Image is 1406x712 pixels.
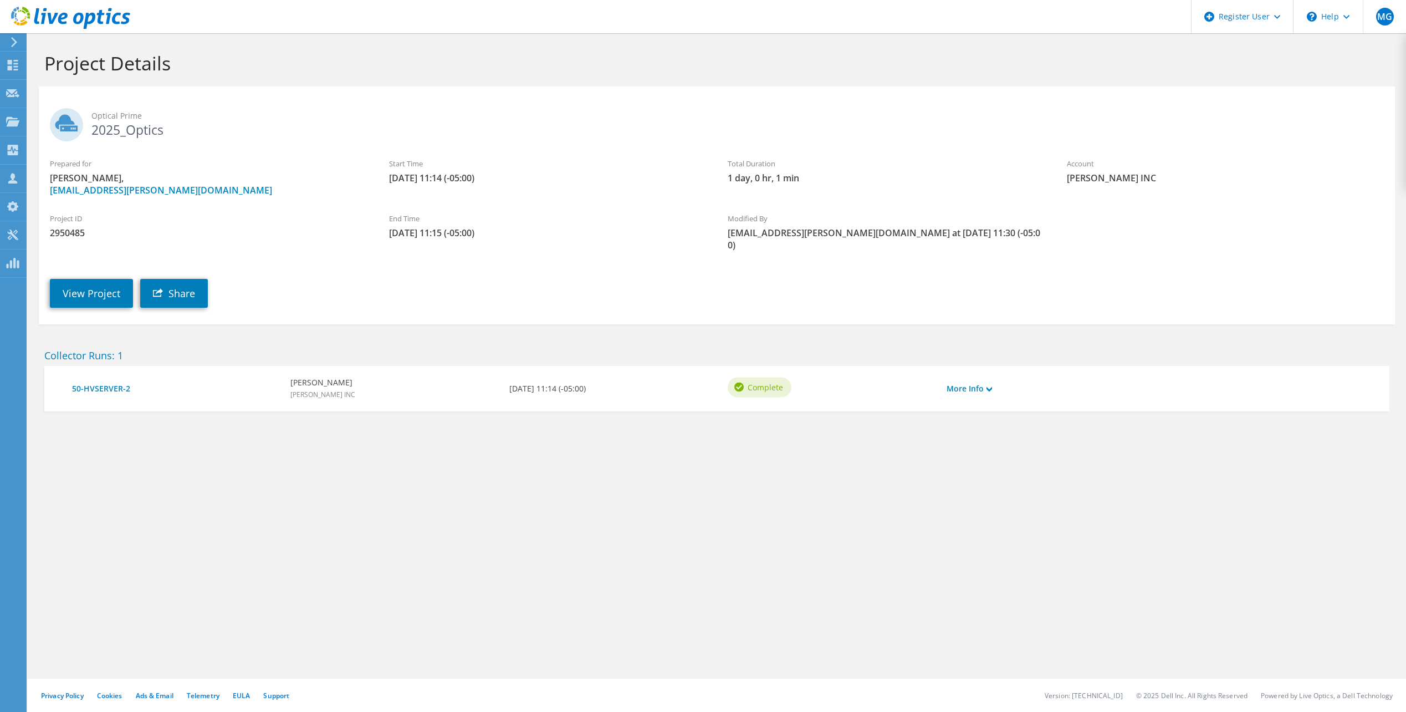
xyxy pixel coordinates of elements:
[50,172,367,196] span: [PERSON_NAME],
[748,381,783,393] span: Complete
[389,172,706,184] span: [DATE] 11:14 (-05:00)
[1261,691,1393,700] li: Powered by Live Optics, a Dell Technology
[72,383,279,395] a: 50-HVSERVER-2
[263,691,289,700] a: Support
[50,108,1384,136] h2: 2025_Optics
[50,213,367,224] label: Project ID
[44,349,1389,362] h2: Collector Runs: 1
[1045,691,1123,700] li: Version: [TECHNICAL_ID]
[91,110,1384,122] span: Optical Prime
[290,390,355,399] span: [PERSON_NAME] INC
[1136,691,1247,700] li: © 2025 Dell Inc. All Rights Reserved
[728,172,1045,184] span: 1 day, 0 hr, 1 min
[50,279,133,308] a: View Project
[233,691,250,700] a: EULA
[389,158,706,169] label: Start Time
[947,383,992,395] a: More Info
[1376,8,1394,26] span: MG
[728,158,1045,169] label: Total Duration
[728,213,1045,224] label: Modified By
[50,184,272,196] a: [EMAIL_ADDRESS][PERSON_NAME][DOMAIN_NAME]
[41,691,84,700] a: Privacy Policy
[509,383,586,395] b: [DATE] 11:14 (-05:00)
[290,377,355,389] b: [PERSON_NAME]
[187,691,219,700] a: Telemetry
[140,279,208,308] a: Share
[136,691,173,700] a: Ads & Email
[728,227,1045,251] span: [EMAIL_ADDRESS][PERSON_NAME][DOMAIN_NAME] at [DATE] 11:30 (-05:00)
[50,158,367,169] label: Prepared for
[389,227,706,239] span: [DATE] 11:15 (-05:00)
[389,213,706,224] label: End Time
[1307,12,1317,22] svg: \n
[97,691,122,700] a: Cookies
[1067,158,1384,169] label: Account
[1067,172,1384,184] span: [PERSON_NAME] INC
[44,52,1384,75] h1: Project Details
[50,227,367,239] span: 2950485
